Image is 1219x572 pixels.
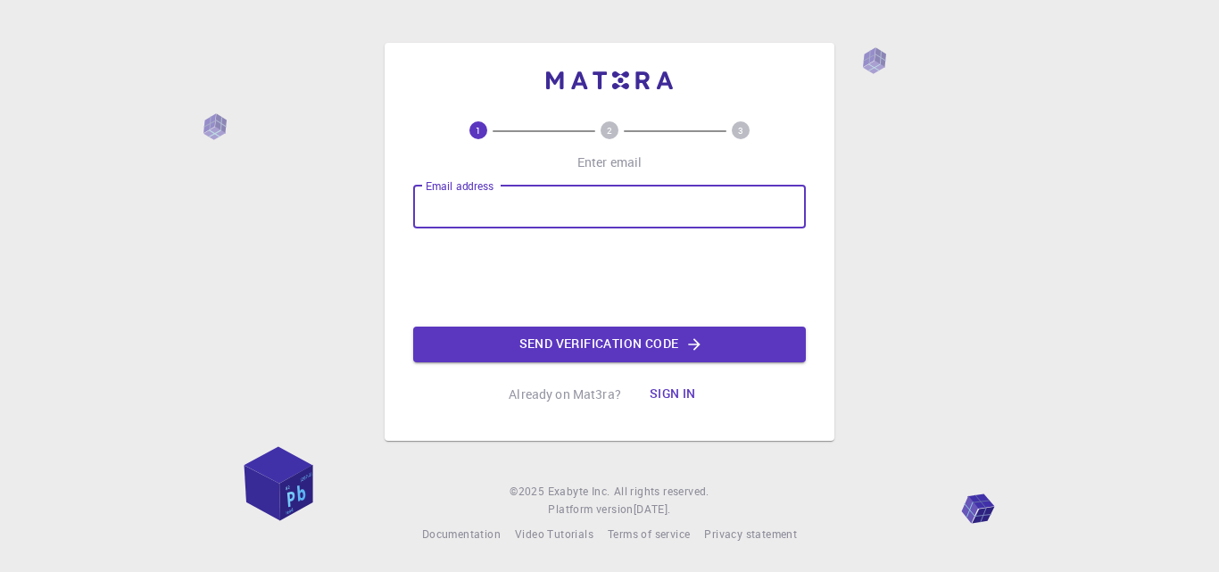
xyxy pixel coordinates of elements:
[422,526,501,543] a: Documentation
[614,483,709,501] span: All rights reserved.
[607,124,612,137] text: 2
[476,124,481,137] text: 1
[426,178,493,194] label: Email address
[738,124,743,137] text: 3
[704,526,797,541] span: Privacy statement
[634,502,671,516] span: [DATE] .
[704,526,797,543] a: Privacy statement
[608,526,690,541] span: Terms of service
[548,484,610,498] span: Exabyte Inc.
[510,483,547,501] span: © 2025
[515,526,593,541] span: Video Tutorials
[548,501,633,518] span: Platform version
[474,243,745,312] iframe: reCAPTCHA
[422,526,501,541] span: Documentation
[509,385,621,403] p: Already on Mat3ra?
[548,483,610,501] a: Exabyte Inc.
[413,327,806,362] button: Send verification code
[515,526,593,543] a: Video Tutorials
[608,526,690,543] a: Terms of service
[635,377,710,412] button: Sign in
[577,153,643,171] p: Enter email
[634,501,671,518] a: [DATE].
